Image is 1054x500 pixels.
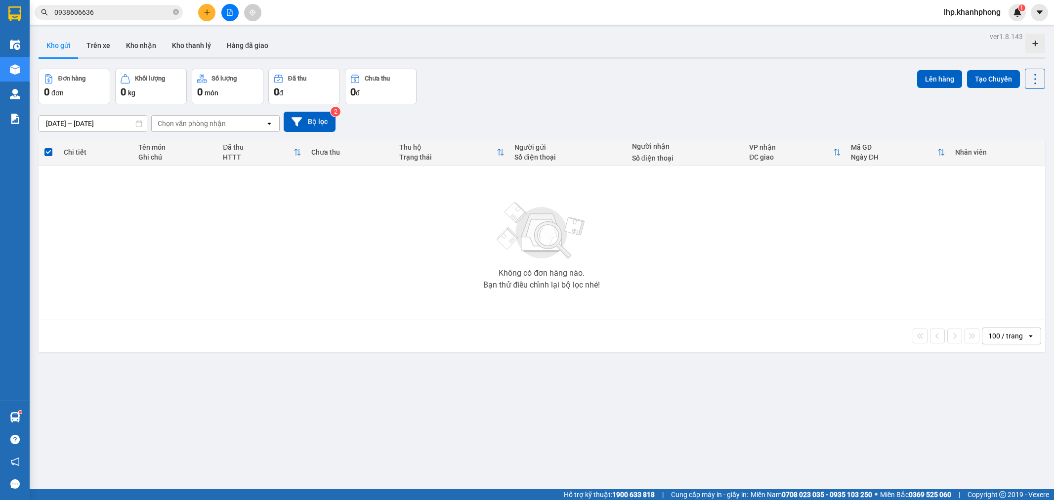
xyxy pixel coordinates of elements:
sup: 1 [19,411,22,414]
button: Kho gửi [39,34,79,57]
span: 1 [1020,4,1023,11]
div: VP nhận [749,143,833,151]
span: caret-down [1035,8,1044,17]
span: 0 [274,86,279,98]
button: aim [244,4,261,21]
span: món [205,89,218,97]
sup: 2 [331,107,340,117]
div: HTTT [223,153,294,161]
button: Chưa thu0đ [345,69,417,104]
div: Nhân viên [955,148,1040,156]
span: | [662,489,664,500]
div: Số lượng [211,75,237,82]
div: Đơn hàng [58,75,85,82]
button: caret-down [1031,4,1048,21]
div: Mã GD [851,143,937,151]
img: warehouse-icon [10,412,20,422]
span: close-circle [173,9,179,15]
img: icon-new-feature [1013,8,1022,17]
span: notification [10,457,20,466]
div: ĐC giao [749,153,833,161]
button: Đã thu0đ [268,69,340,104]
strong: 0708 023 035 - 0935 103 250 [782,491,872,499]
div: Đã thu [288,75,306,82]
div: Không có đơn hàng nào. [499,269,585,277]
button: Trên xe [79,34,118,57]
span: search [41,9,48,16]
strong: 1900 633 818 [612,491,655,499]
div: Tạo kho hàng mới [1025,34,1045,53]
span: | [959,489,960,500]
div: 100 / trang [988,331,1023,341]
button: Đơn hàng0đơn [39,69,110,104]
img: warehouse-icon [10,64,20,75]
span: 0 [197,86,203,98]
span: close-circle [173,8,179,17]
div: Người gửi [514,143,622,151]
div: Trạng thái [399,153,497,161]
div: Chưa thu [311,148,389,156]
div: Đã thu [223,143,294,151]
img: svg+xml;base64,PHN2ZyBjbGFzcz0ibGlzdC1wbHVnX19zdmciIHhtbG5zPSJodHRwOi8vd3d3LnczLm9yZy8yMDAwL3N2Zy... [492,196,591,265]
input: Tìm tên, số ĐT hoặc mã đơn [54,7,171,18]
span: Hỗ trợ kỹ thuật: [564,489,655,500]
span: file-add [226,9,233,16]
span: question-circle [10,435,20,444]
svg: open [1027,332,1035,340]
div: ver 1.8.143 [990,31,1023,42]
span: kg [128,89,135,97]
button: Số lượng0món [192,69,263,104]
button: Hàng đã giao [219,34,276,57]
strong: 0369 525 060 [909,491,951,499]
th: Toggle SortBy [218,139,306,166]
span: đ [356,89,360,97]
th: Toggle SortBy [846,139,950,166]
button: file-add [221,4,239,21]
div: Khối lượng [135,75,165,82]
div: Chi tiết [64,148,128,156]
input: Select a date range. [39,116,147,131]
span: đơn [51,89,64,97]
div: Ghi chú [138,153,213,161]
span: Miền Nam [751,489,872,500]
button: Bộ lọc [284,112,336,132]
sup: 1 [1018,4,1025,11]
span: plus [204,9,211,16]
div: Chưa thu [365,75,390,82]
button: Khối lượng0kg [115,69,187,104]
th: Toggle SortBy [744,139,846,166]
span: lhp.khanhphong [936,6,1009,18]
th: Toggle SortBy [394,139,509,166]
span: message [10,479,20,489]
button: plus [198,4,215,21]
span: aim [249,9,256,16]
span: 0 [121,86,126,98]
div: Ngày ĐH [851,153,937,161]
div: Bạn thử điều chỉnh lại bộ lọc nhé! [483,281,600,289]
button: Lên hàng [917,70,962,88]
div: Tên món [138,143,213,151]
span: copyright [999,491,1006,498]
img: logo-vxr [8,6,21,21]
button: Kho thanh lý [164,34,219,57]
div: Chọn văn phòng nhận [158,119,226,128]
button: Tạo Chuyến [967,70,1020,88]
span: ⚪️ [875,493,878,497]
img: solution-icon [10,114,20,124]
button: Kho nhận [118,34,164,57]
img: warehouse-icon [10,40,20,50]
img: warehouse-icon [10,89,20,99]
div: Thu hộ [399,143,497,151]
span: Cung cấp máy in - giấy in: [671,489,748,500]
span: 0 [44,86,49,98]
span: đ [279,89,283,97]
div: Số điện thoại [514,153,622,161]
span: Miền Bắc [880,489,951,500]
span: 0 [350,86,356,98]
div: Số điện thoại [632,154,739,162]
div: Người nhận [632,142,739,150]
svg: open [265,120,273,127]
